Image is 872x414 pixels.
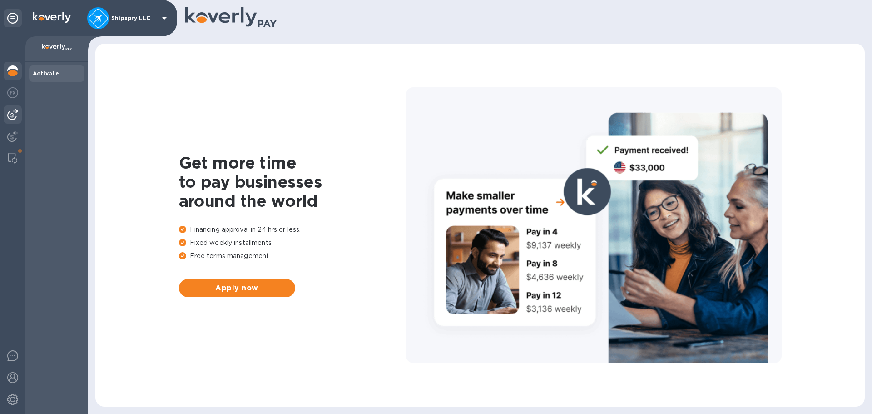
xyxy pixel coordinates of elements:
div: Unpin categories [4,9,22,27]
p: Shipspry LLC [111,15,157,21]
p: Free terms management. [179,251,406,261]
img: Foreign exchange [7,87,18,98]
p: Fixed weekly installments. [179,238,406,248]
p: Financing approval in 24 hrs or less. [179,225,406,234]
span: Apply now [186,283,288,294]
img: Logo [33,12,71,23]
h1: Get more time to pay businesses around the world [179,153,406,210]
b: Activate [33,70,59,77]
button: Apply now [179,279,295,297]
